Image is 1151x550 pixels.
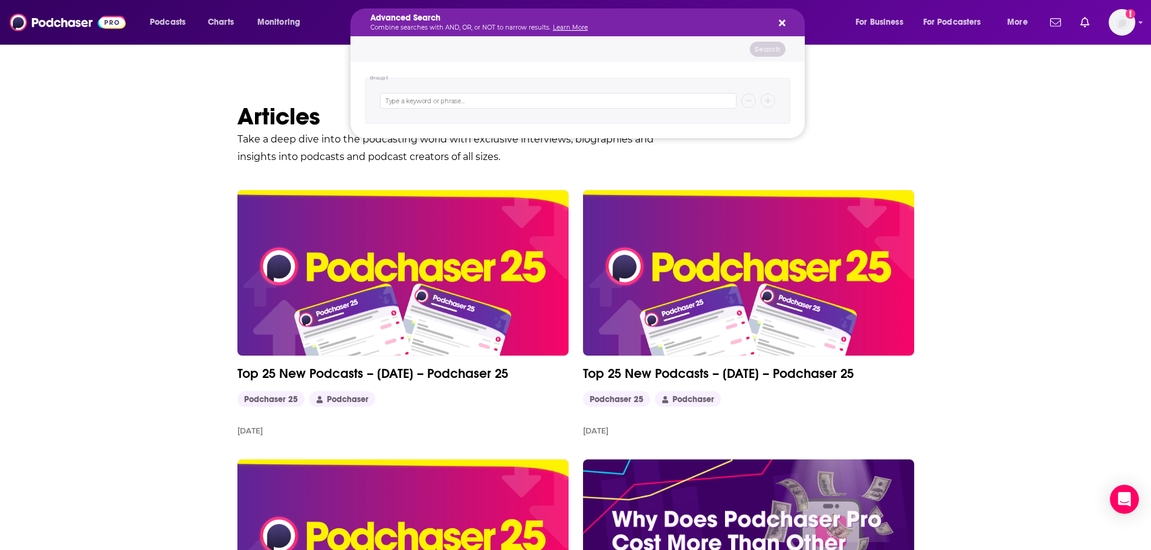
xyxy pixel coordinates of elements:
div: Search podcasts, credits, & more... [362,8,816,36]
h4: Group 1 [370,75,389,81]
button: Search [750,42,785,57]
button: open menu [249,13,316,32]
a: Show notifications dropdown [1075,12,1094,33]
svg: Add a profile image [1126,9,1135,19]
a: Learn More [553,24,588,31]
a: Top 25 New Podcasts – August 2025 – Podchaser 25 [237,190,569,356]
h5: Advanced Search [370,14,766,22]
button: open menu [999,13,1043,32]
img: User Profile [1109,9,1135,36]
button: Show profile menu [1109,9,1135,36]
span: Monitoring [257,14,300,31]
a: Top 25 New Podcasts – [DATE] – Podchaser 25 [583,365,914,382]
div: [DATE] [583,426,608,435]
span: Logged in as vjacobi [1109,9,1135,36]
span: For Business [856,14,903,31]
div: [DATE] [237,426,263,435]
a: Top 25 New Podcasts – [DATE] – Podchaser 25 [237,365,569,382]
span: Podcasts [150,14,185,31]
span: Charts [208,14,234,31]
input: Type a keyword or phrase... [380,93,737,109]
a: Charts [200,13,241,32]
a: Show notifications dropdown [1045,12,1066,33]
div: Open Intercom Messenger [1110,485,1139,514]
button: open menu [141,13,201,32]
p: Combine searches with AND, OR, or NOT to narrow results. [370,25,766,31]
a: Podchaser [655,391,721,408]
a: Podchaser 25 [237,391,305,408]
a: Top 25 New Podcasts – July 2025 – Podchaser 25 [583,190,914,356]
p: Take a deep dive into the podcasting world with exclusive interviews, biographies and insights in... [237,131,672,166]
h1: Articles [237,101,914,131]
a: Podchaser [309,391,375,408]
button: open menu [915,13,999,32]
img: Podchaser - Follow, Share and Rate Podcasts [10,11,126,34]
span: More [1007,14,1028,31]
a: Podchaser 25 [583,391,650,408]
span: For Podcasters [923,14,981,31]
button: open menu [847,13,918,32]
